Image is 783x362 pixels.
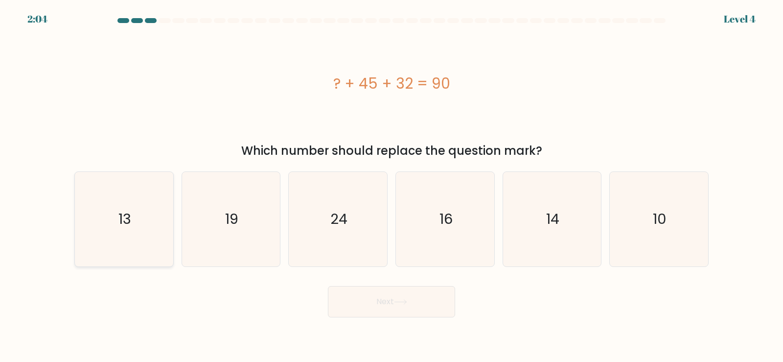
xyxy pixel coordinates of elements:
div: ? + 45 + 32 = 90 [74,72,709,95]
text: 24 [330,209,347,229]
div: Level 4 [724,12,756,26]
text: 13 [118,209,131,229]
div: 2:04 [27,12,47,26]
div: Which number should replace the question mark? [80,142,703,160]
text: 19 [225,209,238,229]
text: 16 [439,209,453,229]
button: Next [328,286,455,317]
text: 14 [546,209,559,229]
text: 10 [653,209,667,229]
